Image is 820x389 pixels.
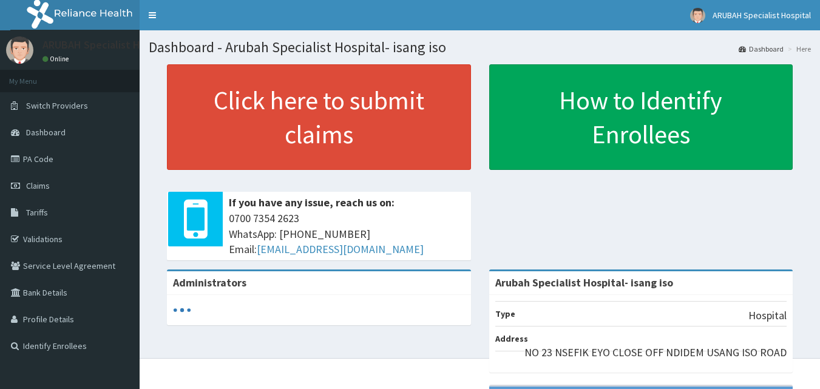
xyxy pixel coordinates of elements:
[229,211,465,257] span: 0700 7354 2623 WhatsApp: [PHONE_NUMBER] Email:
[26,127,66,138] span: Dashboard
[748,308,787,323] p: Hospital
[26,100,88,111] span: Switch Providers
[524,345,787,360] p: NO 23 NSEFIK EYO CLOSE OFF NDIDEM USANG ISO ROAD
[495,276,673,289] strong: Arubah Specialist Hospital- isang iso
[495,308,515,319] b: Type
[489,64,793,170] a: How to Identify Enrollees
[495,333,528,344] b: Address
[6,36,33,64] img: User Image
[42,39,173,50] p: ARUBAH Specialist Hospital
[167,64,471,170] a: Click here to submit claims
[173,301,191,319] svg: audio-loading
[690,8,705,23] img: User Image
[26,180,50,191] span: Claims
[26,207,48,218] span: Tariffs
[42,55,72,63] a: Online
[739,44,784,54] a: Dashboard
[785,44,811,54] li: Here
[713,10,811,21] span: ARUBAH Specialist Hospital
[229,195,395,209] b: If you have any issue, reach us on:
[149,39,811,55] h1: Dashboard - Arubah Specialist Hospital- isang iso
[257,242,424,256] a: [EMAIL_ADDRESS][DOMAIN_NAME]
[173,276,246,289] b: Administrators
